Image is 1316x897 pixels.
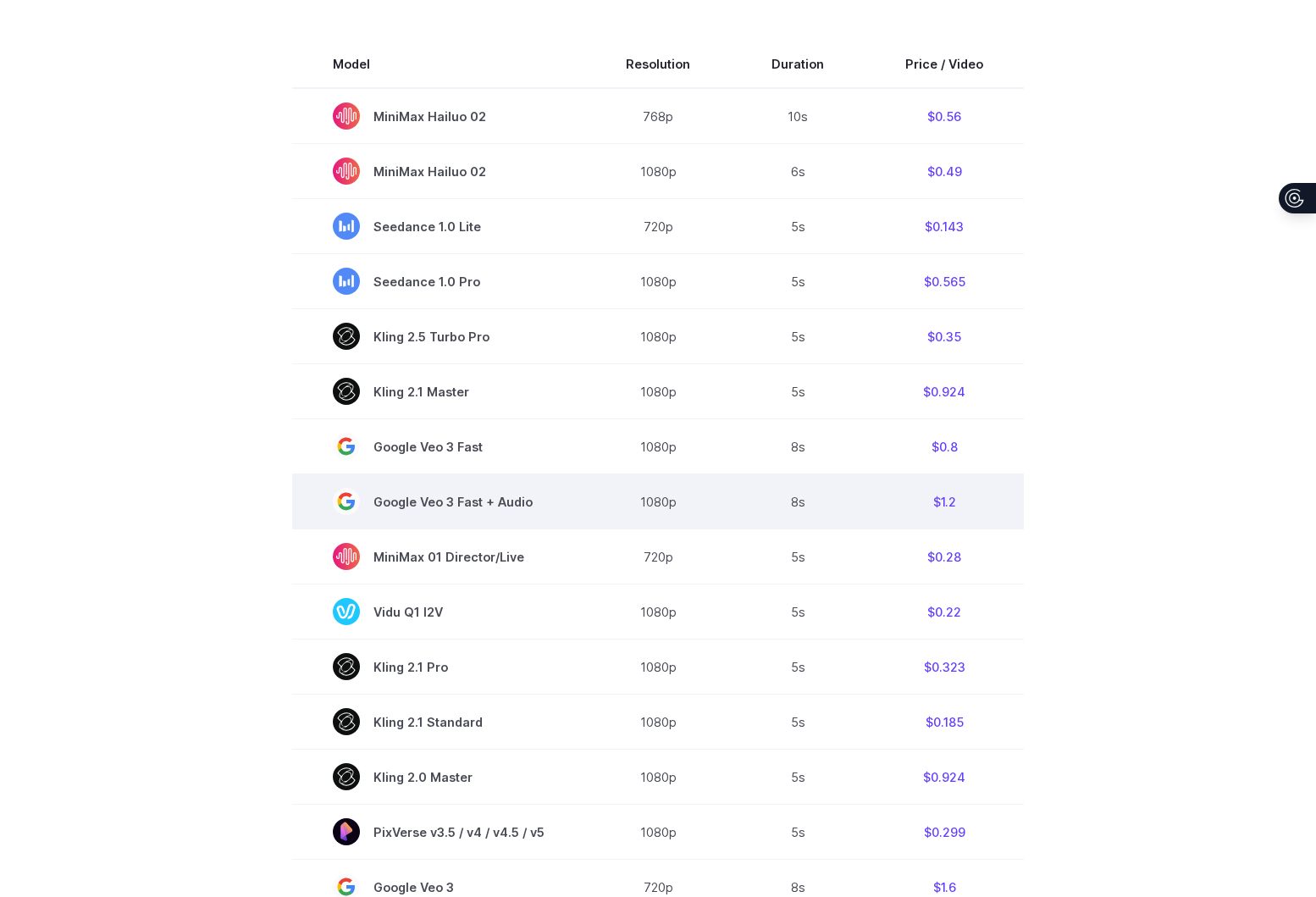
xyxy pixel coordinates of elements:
[865,474,1024,529] td: $1.2
[865,364,1024,419] td: $0.924
[585,474,731,529] td: 1080p
[731,474,865,529] td: 8s
[731,144,865,199] td: 6s
[731,419,865,474] td: 8s
[333,543,545,570] span: MiniMax 01 Director/Live
[731,254,865,309] td: 5s
[333,102,545,130] span: MiniMax Hailuo 02
[865,254,1024,309] td: $0.565
[585,805,731,860] td: 1080p
[333,323,545,350] span: Kling 2.5 Turbo Pro
[865,640,1024,695] td: $0.323
[585,584,731,640] td: 1080p
[865,805,1024,860] td: $0.299
[731,529,865,584] td: 5s
[585,144,731,199] td: 1080p
[585,199,731,254] td: 720p
[333,653,545,680] span: Kling 2.1 Pro
[865,750,1024,805] td: $0.924
[585,529,731,584] td: 720p
[333,378,545,405] span: Kling 2.1 Master
[333,818,545,845] span: PixVerse v3.5 / v4 / v4.5 / v5
[585,88,731,144] td: 768p
[865,584,1024,640] td: $0.22
[865,144,1024,199] td: $0.49
[731,309,865,364] td: 5s
[292,41,585,88] th: Model
[731,199,865,254] td: 5s
[731,695,865,750] td: 5s
[585,640,731,695] td: 1080p
[865,309,1024,364] td: $0.35
[865,88,1024,144] td: $0.56
[731,88,865,144] td: 10s
[731,364,865,419] td: 5s
[865,695,1024,750] td: $0.185
[333,158,545,185] span: MiniMax Hailuo 02
[333,213,545,240] span: Seedance 1.0 Lite
[333,598,545,625] span: Vidu Q1 I2V
[333,763,545,790] span: Kling 2.0 Master
[865,199,1024,254] td: $0.143
[731,805,865,860] td: 5s
[585,419,731,474] td: 1080p
[731,584,865,640] td: 5s
[865,419,1024,474] td: $0.8
[333,433,545,460] span: Google Veo 3 Fast
[585,309,731,364] td: 1080p
[731,750,865,805] td: 5s
[333,488,545,515] span: Google Veo 3 Fast + Audio
[333,708,545,735] span: Kling 2.1 Standard
[585,254,731,309] td: 1080p
[731,41,865,88] th: Duration
[731,640,865,695] td: 5s
[585,695,731,750] td: 1080p
[585,41,731,88] th: Resolution
[865,529,1024,584] td: $0.28
[585,364,731,419] td: 1080p
[865,41,1024,88] th: Price / Video
[333,268,545,295] span: Seedance 1.0 Pro
[585,750,731,805] td: 1080p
